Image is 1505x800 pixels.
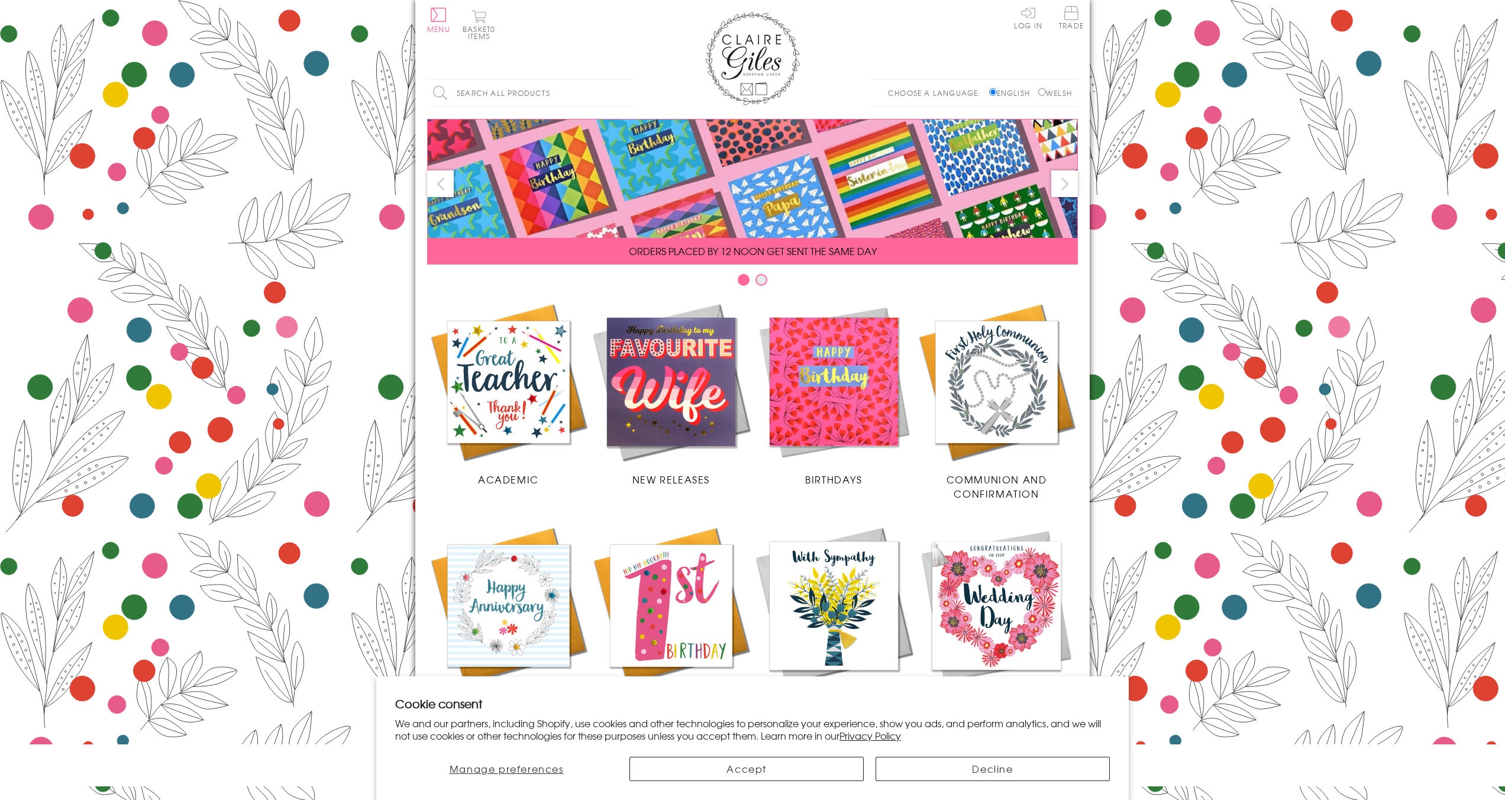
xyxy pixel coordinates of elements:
[590,301,752,486] a: New Releases
[876,757,1110,781] button: Decline
[989,88,1036,98] label: English
[1038,88,1046,96] input: Welsh
[622,80,634,107] input: Search
[632,472,710,486] span: New Releases
[752,301,915,486] a: Birthdays
[395,717,1110,742] p: We and our partners, including Shopify, use cookies and other technologies to personalize your ex...
[839,728,901,743] a: Privacy Policy
[427,273,1078,292] div: Carousel Pagination
[427,8,450,33] button: Menu
[427,170,454,197] button: prev
[1038,88,1072,98] label: Welsh
[738,274,750,286] button: Carousel Page 1 (Current Slide)
[1059,6,1084,29] span: Trade
[427,24,450,34] span: Menu
[629,757,864,781] button: Accept
[915,524,1078,710] a: Wedding Occasions
[427,301,590,486] a: Academic
[888,88,987,98] p: Choose a language:
[1014,6,1042,29] a: Log In
[1059,6,1084,31] a: Trade
[590,524,752,710] a: Age Cards
[752,524,915,710] a: Sympathy
[395,695,1110,712] h2: Cookie consent
[629,244,877,258] span: ORDERS PLACED BY 12 NOON GET SENT THE SAME DAY
[805,472,862,486] span: Birthdays
[468,24,495,41] span: 0 items
[450,762,564,776] span: Manage preferences
[947,472,1047,501] span: Communion and Confirmation
[478,472,539,486] span: Academic
[915,301,1078,501] a: Communion and Confirmation
[395,757,618,781] button: Manage preferences
[427,524,590,710] a: Anniversary
[427,80,634,107] input: Search all products
[989,88,997,96] input: English
[755,274,767,286] button: Carousel Page 2
[463,9,495,40] button: Basket0 items
[705,12,800,105] img: Claire Giles Greetings Cards
[1051,170,1078,197] button: next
